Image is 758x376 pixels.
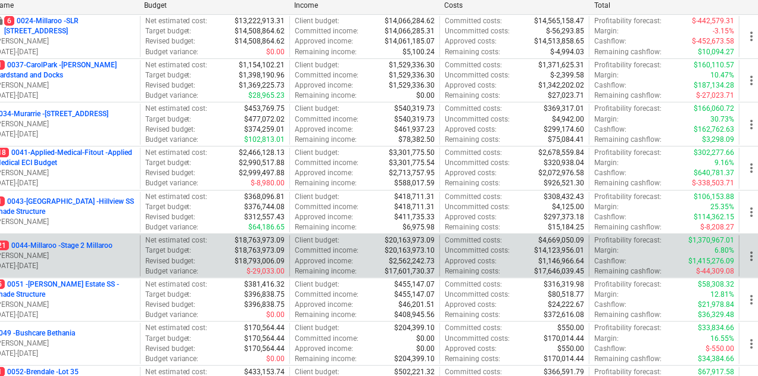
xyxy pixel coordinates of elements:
[694,80,734,91] p: $187,134.28
[4,16,135,36] p: 0024-Millaroo - SLR [STREET_ADDRESS]
[694,148,734,158] p: $302,277.66
[552,114,584,125] p: $4,942.00
[534,16,584,26] p: $14,565,158.47
[713,26,734,36] p: -3.15%
[295,60,339,70] p: Client budget :
[394,104,435,114] p: $540,319.73
[445,354,500,364] p: Remaining costs :
[594,290,619,300] p: Margin :
[145,246,192,256] p: Target budget :
[145,344,196,354] p: Revised budget :
[145,178,199,188] p: Budget variance :
[416,344,435,354] p: $0.00
[694,192,734,202] p: $106,153.88
[145,202,192,212] p: Target budget :
[244,290,285,300] p: $396,838.75
[594,125,626,135] p: Cashflow :
[295,279,339,290] p: Client budget :
[445,158,510,168] p: Uncommitted costs :
[295,246,358,256] p: Committed income :
[244,279,285,290] p: $381,416.32
[445,47,500,57] p: Remaining costs :
[445,334,510,344] p: Uncommitted costs :
[445,192,502,202] p: Committed costs :
[444,1,585,10] div: Costs
[445,70,510,80] p: Uncommitted costs :
[710,290,734,300] p: 12.81%
[594,91,662,101] p: Remaining cashflow :
[594,16,662,26] p: Profitability forecast :
[594,148,662,158] p: Profitability forecast :
[694,125,734,135] p: $162,762.63
[534,266,584,276] p: $17,646,039.45
[145,323,208,333] p: Net estimated cost :
[145,80,196,91] p: Revised budget :
[696,266,734,276] p: $-44,309.08
[145,256,196,266] p: Revised budget :
[385,235,435,246] p: $20,163,973.09
[702,135,734,145] p: $3,298.09
[295,266,357,276] p: Remaining income :
[145,334,192,344] p: Target budget :
[244,323,285,333] p: $170,564.44
[145,47,199,57] p: Budget variance :
[295,178,357,188] p: Remaining income :
[295,222,357,232] p: Remaining income :
[394,114,435,125] p: $540,319.73
[248,91,285,101] p: $28,965.23
[538,60,584,70] p: $1,371,625.31
[239,60,285,70] p: $1,154,102.21
[445,91,500,101] p: Remaining costs :
[385,36,435,46] p: $14,061,185.07
[552,202,584,212] p: $4,125.00
[4,16,14,26] span: 6
[594,192,662,202] p: Profitability forecast :
[694,104,734,114] p: $166,060.72
[295,70,358,80] p: Committed income :
[544,279,584,290] p: $316,319.98
[295,114,358,125] p: Committed income :
[394,310,435,320] p: $408,945.56
[710,114,734,125] p: 30.73%
[145,114,192,125] p: Target budget :
[389,80,435,91] p: $1,529,336.30
[235,36,285,46] p: $14,508,864.62
[538,168,584,178] p: $2,072,976.58
[394,212,435,222] p: $411,735.33
[544,192,584,202] p: $308,432.43
[235,26,285,36] p: $14,508,864.62
[295,235,339,246] p: Client budget :
[548,135,584,145] p: $75,084.41
[594,104,662,114] p: Profitability forecast :
[445,222,500,232] p: Remaining costs :
[698,279,734,290] p: $58,308.32
[538,235,584,246] p: $4,669,050.09
[594,235,662,246] p: Profitability forecast :
[295,148,339,158] p: Client budget :
[145,26,192,36] p: Target budget :
[145,235,208,246] p: Net estimated cost :
[389,148,435,158] p: $3,301,775.50
[445,125,497,135] p: Approved costs :
[594,279,662,290] p: Profitability forecast :
[389,70,435,80] p: $1,529,336.30
[394,279,435,290] p: $455,147.07
[145,266,199,276] p: Budget variance :
[594,246,619,256] p: Margin :
[294,1,435,10] div: Income
[445,80,497,91] p: Approved costs :
[698,300,734,310] p: $21,978.84
[594,36,626,46] p: Cashflow :
[295,125,353,135] p: Approved income :
[445,114,510,125] p: Uncommitted costs :
[544,104,584,114] p: $369,317.01
[239,148,285,158] p: $2,466,128.13
[385,246,435,256] p: $20,163,973.10
[534,246,584,256] p: $14,123,956.01
[694,212,734,222] p: $114,362.15
[244,192,285,202] p: $368,096.81
[594,80,626,91] p: Cashflow :
[594,168,626,178] p: Cashflow :
[251,178,285,188] p: $-8,980.00
[145,60,208,70] p: Net estimated cost :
